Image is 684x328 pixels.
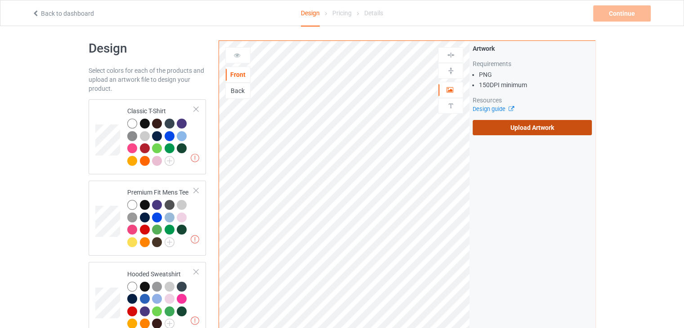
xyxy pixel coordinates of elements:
[479,80,592,89] li: 150 DPI minimum
[89,99,206,174] div: Classic T-Shirt
[127,106,194,165] div: Classic T-Shirt
[473,96,592,105] div: Resources
[226,86,250,95] div: Back
[364,0,383,26] div: Details
[127,188,194,246] div: Premium Fit Mens Tee
[447,51,455,59] img: svg%3E%0A
[89,66,206,93] div: Select colors for each of the products and upload an artwork file to design your product.
[127,131,137,141] img: heather_texture.png
[473,106,514,112] a: Design guide
[479,70,592,79] li: PNG
[89,40,206,57] h1: Design
[32,10,94,17] a: Back to dashboard
[89,181,206,256] div: Premium Fit Mens Tee
[332,0,352,26] div: Pricing
[165,156,174,166] img: svg+xml;base64,PD94bWwgdmVyc2lvbj0iMS4wIiBlbmNvZGluZz0iVVRGLTgiPz4KPHN2ZyB3aWR0aD0iMjJweCIgaGVpZ2...
[301,0,320,27] div: Design
[473,120,592,135] label: Upload Artwork
[191,235,199,244] img: exclamation icon
[127,270,194,328] div: Hooded Sweatshirt
[473,44,592,53] div: Artwork
[473,59,592,68] div: Requirements
[226,70,250,79] div: Front
[165,237,174,247] img: svg+xml;base64,PD94bWwgdmVyc2lvbj0iMS4wIiBlbmNvZGluZz0iVVRGLTgiPz4KPHN2ZyB3aWR0aD0iMjJweCIgaGVpZ2...
[127,213,137,222] img: heather_texture.png
[191,154,199,162] img: exclamation icon
[447,66,455,75] img: svg%3E%0A
[191,316,199,325] img: exclamation icon
[447,102,455,110] img: svg%3E%0A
